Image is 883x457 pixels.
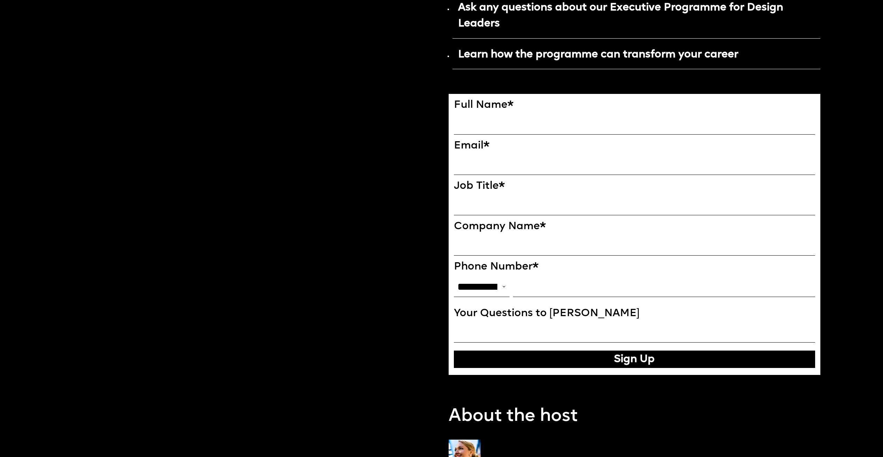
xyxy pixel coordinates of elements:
label: Email [454,140,815,153]
label: Company Name [454,221,815,233]
label: Your Questions to [PERSON_NAME] [454,307,815,320]
strong: Ask any questions about our Executive Programme for Design Leaders [458,2,783,29]
label: Full Name [454,99,815,112]
label: Phone Number [454,261,815,274]
label: Job Title [454,180,815,193]
strong: Learn how the programme can transform your career [458,49,738,60]
button: Sign Up [454,351,815,368]
p: About the host [449,403,578,430]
